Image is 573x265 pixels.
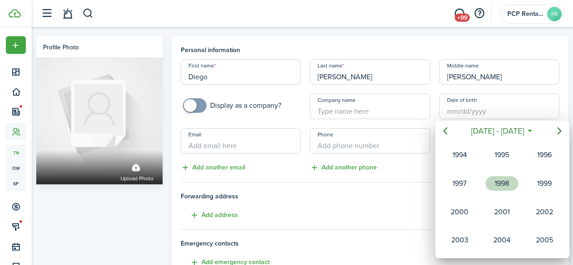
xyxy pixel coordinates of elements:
div: 1995 [486,148,518,162]
mbsc-button: Previous page [436,122,454,140]
div: 1994 [443,148,476,162]
div: 2004 [486,233,518,247]
div: 1998 [486,176,518,191]
div: 2000 [443,205,476,219]
mbsc-button: [DATE] - [DATE] [465,123,530,139]
mbsc-button: Next page [550,122,568,140]
div: 2003 [443,233,476,247]
div: 2005 [528,233,561,247]
div: 1996 [528,148,561,162]
div: 1997 [443,176,476,191]
div: 2001 [486,205,518,219]
div: 1999 [528,176,561,191]
span: [DATE] - [DATE] [469,123,526,139]
div: 2002 [528,205,561,219]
